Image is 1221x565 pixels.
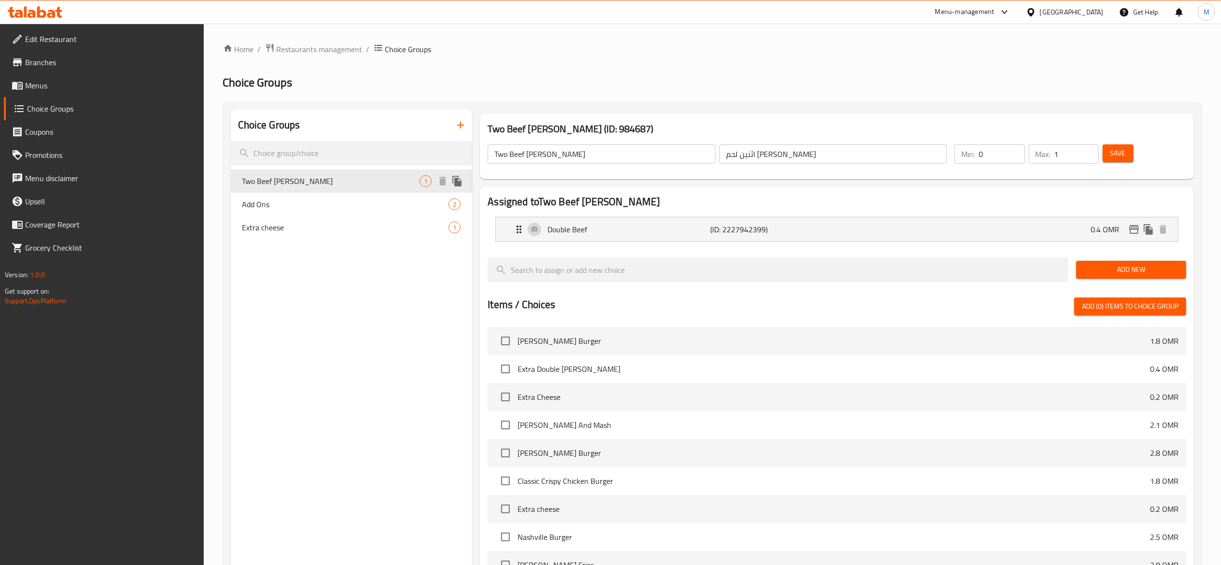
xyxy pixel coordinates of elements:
[265,43,363,56] a: Restaurants management
[420,175,432,187] div: Choices
[1204,7,1209,17] span: M
[25,149,196,161] span: Promotions
[961,148,975,160] p: Min:
[1150,503,1179,515] p: 0.2 OMR
[1036,148,1051,160] p: Max:
[1084,264,1179,276] span: Add New
[495,415,516,435] span: Select choice
[223,43,254,55] a: Home
[4,143,204,167] a: Promotions
[449,198,461,210] div: Choices
[25,80,196,91] span: Menus
[1103,144,1134,162] button: Save
[488,257,1068,282] input: search
[495,527,516,547] span: Select choice
[4,213,204,236] a: Coverage Report
[449,200,460,209] span: 2
[231,216,473,239] div: Extra cheese1
[4,74,204,97] a: Menus
[385,43,432,55] span: Choice Groups
[435,174,450,188] button: delete
[223,43,1202,56] nav: breadcrumb
[495,359,516,379] span: Select choice
[27,103,196,114] span: Choice Groups
[25,33,196,45] span: Edit Restaurant
[4,167,204,190] a: Menu disclaimer
[1082,300,1179,312] span: Add (0) items to choice group
[242,198,449,210] span: Add Ons
[710,224,819,235] p: (ID: 2227942399)
[4,97,204,120] a: Choice Groups
[518,363,1150,375] span: Extra Double [PERSON_NAME]
[4,28,204,51] a: Edit Restaurant
[450,174,464,188] button: duplicate
[1141,222,1156,237] button: duplicate
[1127,222,1141,237] button: edit
[488,213,1186,246] li: Expand
[4,51,204,74] a: Branches
[518,475,1150,487] span: Classic Crispy Chicken Burger
[1150,447,1179,459] p: 2.8 OMR
[30,268,45,281] span: 1.0.0
[5,268,28,281] span: Version:
[547,224,710,235] p: Double Beef
[25,172,196,184] span: Menu disclaimer
[242,175,420,187] span: Two Beef [PERSON_NAME]
[488,121,1186,137] h3: Two Beef [PERSON_NAME] (ID: 984687)
[366,43,370,55] li: /
[1110,147,1126,159] span: Save
[495,499,516,519] span: Select choice
[518,391,1150,403] span: Extra Cheese
[488,297,555,312] h2: Items / Choices
[496,217,1178,241] div: Expand
[277,43,363,55] span: Restaurants management
[25,196,196,207] span: Upsell
[1156,222,1170,237] button: delete
[1150,419,1179,431] p: 2.1 OMR
[449,223,460,232] span: 1
[231,169,473,193] div: Two Beef [PERSON_NAME]1deleteduplicate
[25,126,196,138] span: Coupons
[231,141,473,166] input: search
[518,531,1150,543] span: Nashville Burger
[1150,531,1179,543] p: 2.5 OMR
[4,236,204,259] a: Grocery Checklist
[231,193,473,216] div: Add Ons2
[1076,261,1186,279] button: Add New
[5,285,49,297] span: Get support on:
[1091,224,1127,235] p: 0.4 OMR
[518,503,1150,515] span: Extra cheese
[518,447,1150,459] span: [PERSON_NAME] Burger
[1150,363,1179,375] p: 0.4 OMR
[25,242,196,254] span: Grocery Checklist
[1150,391,1179,403] p: 0.2 OMR
[4,120,204,143] a: Coupons
[223,71,293,93] span: Choice Groups
[495,387,516,407] span: Select choice
[25,219,196,230] span: Coverage Report
[495,443,516,463] span: Select choice
[488,195,1186,209] h2: Assigned to Two Beef [PERSON_NAME]
[1074,297,1186,315] button: Add (0) items to choice group
[1150,475,1179,487] p: 1.8 OMR
[5,295,66,307] a: Support.OpsPlatform
[239,118,300,132] h2: Choice Groups
[4,190,204,213] a: Upsell
[258,43,261,55] li: /
[495,331,516,351] span: Select choice
[25,56,196,68] span: Branches
[518,419,1150,431] span: [PERSON_NAME] And Mash
[1150,335,1179,347] p: 1.8 OMR
[518,335,1150,347] span: [PERSON_NAME] Burger
[495,471,516,491] span: Select choice
[1040,7,1104,17] div: [GEOGRAPHIC_DATA]
[242,222,449,233] span: Extra cheese
[935,6,995,18] div: Menu-management
[420,177,431,186] span: 1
